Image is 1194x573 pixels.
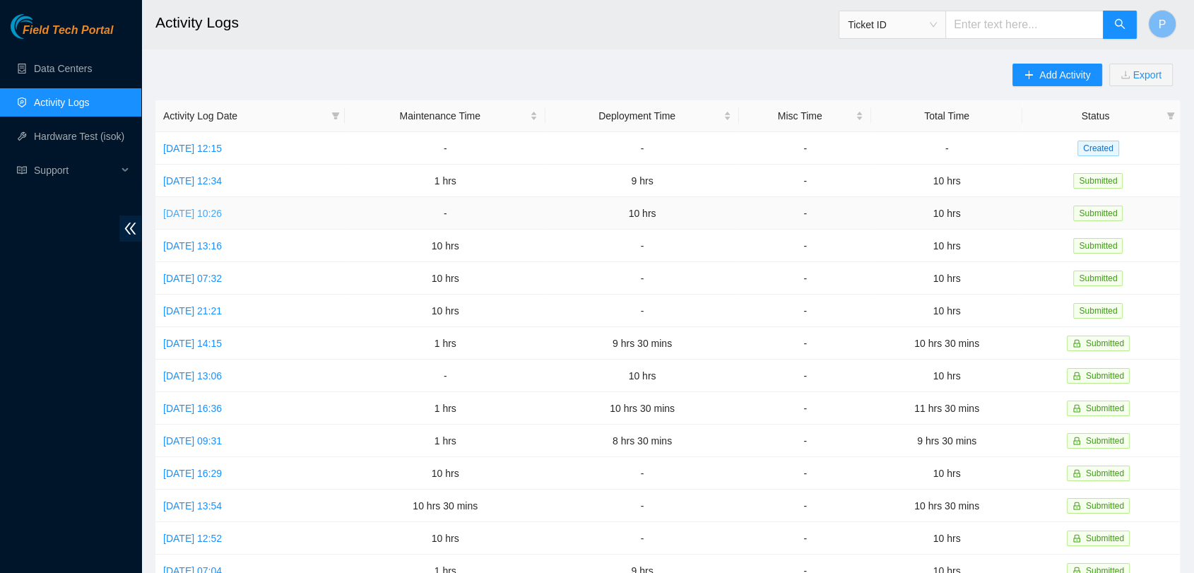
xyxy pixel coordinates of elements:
span: Submitted [1086,468,1124,478]
span: Submitted [1086,371,1124,381]
td: - [345,197,545,230]
td: 1 hrs [345,165,545,197]
input: Enter text here... [945,11,1104,39]
th: Total Time [871,100,1022,132]
span: double-left [119,215,141,242]
td: - [545,295,739,327]
img: Akamai Technologies [11,14,71,39]
td: 1 hrs [345,425,545,457]
span: search [1114,18,1125,32]
span: Ticket ID [848,14,937,35]
td: - [739,230,872,262]
span: Submitted [1073,238,1123,254]
td: - [739,197,872,230]
span: Created [1077,141,1119,156]
button: downloadExport [1109,64,1173,86]
a: [DATE] 16:29 [163,468,222,479]
td: 10 hrs 30 mins [545,392,739,425]
a: [DATE] 12:52 [163,533,222,544]
td: - [739,457,872,490]
td: 10 hrs 30 mins [345,490,545,522]
span: Status [1030,108,1161,124]
span: Support [34,156,117,184]
a: [DATE] 14:15 [163,338,222,349]
td: 10 hrs [545,360,739,392]
a: [DATE] 10:26 [163,208,222,219]
a: Activity Logs [34,97,90,108]
td: - [739,522,872,555]
a: [DATE] 12:15 [163,143,222,154]
td: 10 hrs [871,522,1022,555]
span: plus [1024,70,1034,81]
td: 10 hrs [871,457,1022,490]
td: 1 hrs [345,327,545,360]
span: Submitted [1086,338,1124,348]
span: Submitted [1073,206,1123,221]
span: Submitted [1073,303,1123,319]
button: plusAdd Activity [1012,64,1101,86]
td: 10 hrs [345,295,545,327]
td: - [739,132,872,165]
span: lock [1072,469,1081,478]
td: 10 hrs [345,230,545,262]
span: Submitted [1086,403,1124,413]
td: - [871,132,1022,165]
span: filter [331,112,340,120]
td: - [739,360,872,392]
td: 8 hrs 30 mins [545,425,739,457]
td: - [739,392,872,425]
a: Data Centers [34,63,92,74]
span: Submitted [1086,533,1124,543]
td: - [739,295,872,327]
a: Hardware Test (isok) [34,131,124,142]
td: - [545,262,739,295]
span: Submitted [1086,436,1124,446]
span: Submitted [1073,173,1123,189]
a: [DATE] 13:16 [163,240,222,252]
td: - [739,165,872,197]
span: lock [1072,404,1081,413]
td: 10 hrs [345,522,545,555]
td: 10 hrs [871,230,1022,262]
td: 10 hrs 30 mins [871,327,1022,360]
td: 9 hrs 30 mins [871,425,1022,457]
td: 10 hrs [871,262,1022,295]
td: - [545,230,739,262]
a: [DATE] 07:32 [163,273,222,284]
td: - [545,490,739,522]
span: lock [1072,437,1081,445]
td: - [739,327,872,360]
span: filter [1164,105,1178,126]
td: 10 hrs [871,197,1022,230]
span: Field Tech Portal [23,24,113,37]
a: [DATE] 12:34 [163,175,222,187]
td: - [545,457,739,490]
span: P [1159,16,1166,33]
span: filter [1166,112,1175,120]
td: - [345,132,545,165]
td: - [739,490,872,522]
td: - [345,360,545,392]
td: 10 hrs [871,165,1022,197]
a: [DATE] 16:36 [163,403,222,414]
td: 9 hrs [545,165,739,197]
a: [DATE] 13:54 [163,500,222,512]
td: - [545,132,739,165]
td: - [545,522,739,555]
span: lock [1072,534,1081,543]
span: lock [1072,372,1081,380]
span: read [17,165,27,175]
button: P [1148,10,1176,38]
a: [DATE] 21:21 [163,305,222,317]
td: - [739,425,872,457]
span: Submitted [1086,501,1124,511]
td: 10 hrs 30 mins [871,490,1022,522]
td: 10 hrs [545,197,739,230]
td: 10 hrs [345,457,545,490]
span: filter [329,105,343,126]
td: 10 hrs [871,295,1022,327]
span: Add Activity [1039,67,1090,83]
span: Submitted [1073,271,1123,286]
a: [DATE] 09:31 [163,435,222,447]
span: lock [1072,339,1081,348]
